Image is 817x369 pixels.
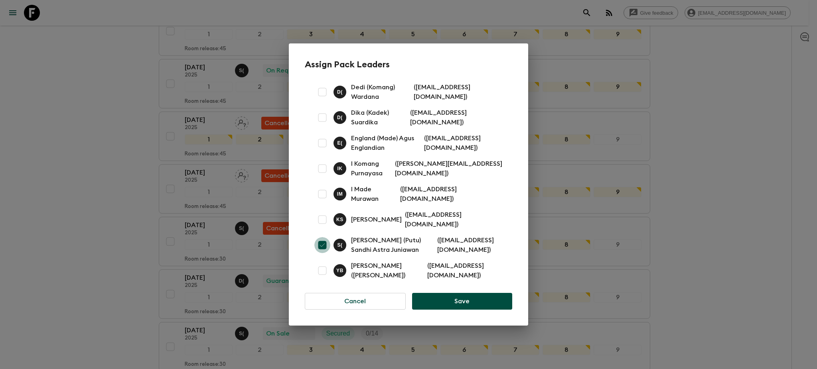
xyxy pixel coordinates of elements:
[405,210,503,229] p: ( [EMAIL_ADDRESS][DOMAIN_NAME] )
[337,242,342,248] p: S (
[351,108,407,127] p: Dika (Kadek) Suardika
[424,133,503,153] p: ( [EMAIL_ADDRESS][DOMAIN_NAME] )
[336,267,343,274] p: Y B
[412,293,512,310] button: Save
[305,293,406,310] button: Cancel
[337,89,343,95] p: D (
[337,191,343,197] p: I M
[351,133,421,153] p: England (Made) Agus Englandian
[351,184,397,204] p: I Made Murawan
[395,159,503,178] p: ( [PERSON_NAME][EMAIL_ADDRESS][DOMAIN_NAME] )
[437,236,503,255] p: ( [EMAIL_ADDRESS][DOMAIN_NAME] )
[351,159,392,178] p: I Komang Purnayasa
[400,184,503,204] p: ( [EMAIL_ADDRESS][DOMAIN_NAME] )
[351,82,410,102] p: Dedi (Komang) Wardana
[305,59,512,70] h2: Assign Pack Leaders
[337,114,343,121] p: D (
[337,165,342,172] p: I K
[351,261,424,280] p: [PERSON_NAME] ([PERSON_NAME])
[337,140,342,146] p: E (
[351,236,434,255] p: [PERSON_NAME] (Putu) Sandhi Astra Juniawan
[351,215,402,224] p: [PERSON_NAME]
[414,82,503,102] p: ( [EMAIL_ADDRESS][DOMAIN_NAME] )
[336,216,343,223] p: K S
[427,261,503,280] p: ( [EMAIL_ADDRESS][DOMAIN_NAME] )
[410,108,503,127] p: ( [EMAIL_ADDRESS][DOMAIN_NAME] )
